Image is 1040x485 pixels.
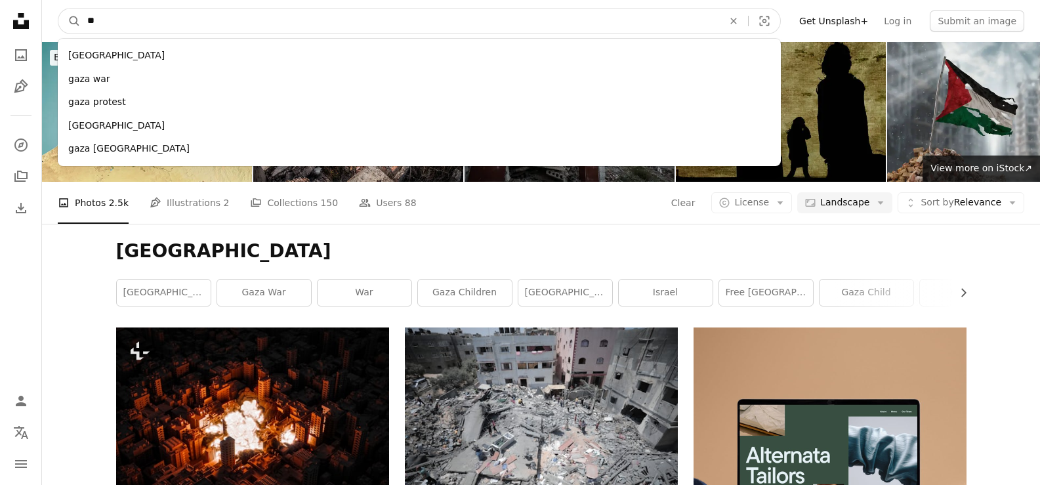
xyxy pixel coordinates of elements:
[711,192,792,213] button: License
[42,42,314,74] a: Browse premium images on iStock|20% off at iStock↗
[921,197,953,207] span: Sort by
[734,197,769,207] span: License
[150,182,229,224] a: Illustrations 2
[42,42,252,182] img: Gaza Strip Satellite Topographic Map 3D Render True Color
[418,280,512,306] a: gaza children
[921,196,1001,209] span: Relevance
[923,156,1040,182] a: View more on iStock↗
[117,280,211,306] a: [GEOGRAPHIC_DATA]
[676,42,886,182] img: Refugee children running away with suitcases showed with shadows on a wall
[951,280,967,306] button: scroll list to the right
[930,163,1032,173] span: View more on iStock ↗
[8,163,34,190] a: Collections
[250,182,338,224] a: Collections 150
[791,11,876,32] a: Get Unsplash+
[8,195,34,221] a: Download History
[8,419,34,446] button: Language
[8,74,34,100] a: Illustrations
[318,280,411,306] a: war
[619,280,713,306] a: israel
[359,182,417,224] a: Users 88
[797,192,892,213] button: Landscape
[518,280,612,306] a: [GEOGRAPHIC_DATA]
[116,412,389,424] a: an aerial view of a city at night
[749,9,780,33] button: Visual search
[58,8,781,34] form: Find visuals sitewide
[58,68,781,91] div: gaza war
[58,44,781,68] div: [GEOGRAPHIC_DATA]
[320,196,338,210] span: 150
[54,52,216,62] span: Browse premium images on iStock |
[8,8,34,37] a: Home — Unsplash
[217,280,311,306] a: gaza war
[58,114,781,138] div: [GEOGRAPHIC_DATA]
[50,50,306,66] div: 20% off at iStock ↗
[8,388,34,414] a: Log in / Sign up
[58,137,781,161] div: gaza [GEOGRAPHIC_DATA]
[8,132,34,158] a: Explore
[58,91,781,114] div: gaza protest
[8,451,34,477] button: Menu
[820,280,913,306] a: gaza child
[8,42,34,68] a: Photos
[920,280,1014,306] a: human
[820,196,869,209] span: Landscape
[405,196,417,210] span: 88
[719,9,748,33] button: Clear
[898,192,1024,213] button: Sort byRelevance
[224,196,230,210] span: 2
[930,11,1024,32] button: Submit an image
[58,9,81,33] button: Search Unsplash
[876,11,919,32] a: Log in
[405,412,678,424] a: View the photo by Mohammed Ibrahim
[671,192,696,213] button: Clear
[116,240,967,263] h1: [GEOGRAPHIC_DATA]
[719,280,813,306] a: free [GEOGRAPHIC_DATA]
